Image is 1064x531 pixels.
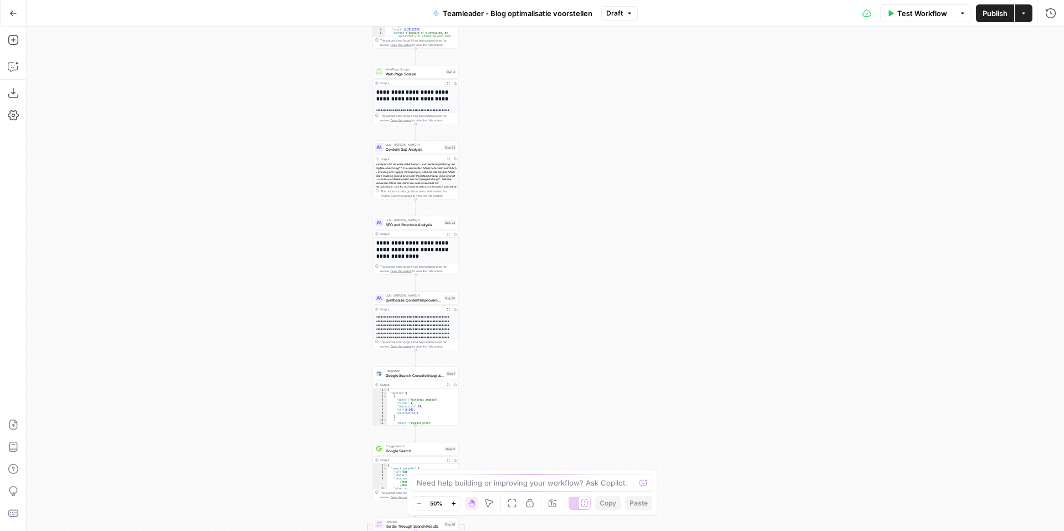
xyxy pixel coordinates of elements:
[373,412,387,415] div: 8
[444,145,456,150] div: Step 23
[373,415,387,418] div: 9
[391,345,412,348] span: Copy the output
[380,340,456,349] div: This output is too large & has been abbreviated for review. to view the full content.
[391,496,412,499] span: Copy the output
[373,409,387,412] div: 7
[373,367,459,426] div: IntegrationGoogle Search Console IntegrationStep 1Output{ "queries":[ { "query":"festpreis angebo...
[386,444,442,448] span: Google Search
[373,474,387,477] div: 4
[386,222,442,227] span: SEO and Structure Analysis
[386,519,442,524] span: Iteration
[415,501,417,517] g: Edge from step_13 to step_26
[446,371,456,376] div: Step 1
[383,395,387,399] span: Toggle code folding, rows 3 through 9
[983,8,1007,19] span: Publish
[383,418,387,422] span: Toggle code folding, rows 10 through 16
[386,372,444,378] span: Google Search Console Integration
[386,293,442,298] span: LLM · [PERSON_NAME] 4
[383,467,387,471] span: Toggle code folding, rows 2 through 12
[383,392,387,395] span: Toggle code folding, rows 2 through 451
[601,6,638,21] button: Draft
[373,467,387,471] div: 2
[426,4,599,22] button: Teamleader - Blog optimalisatie voorstellen
[386,297,442,303] span: Synthesize Content Improvements
[373,389,387,392] div: 1
[444,220,457,225] div: Step 24
[386,71,443,76] span: Web Page Scrape
[415,49,417,65] g: Edge from step_22 to step_4
[600,498,616,508] span: Copy
[446,69,457,74] div: Step 4
[625,496,652,510] button: Paste
[373,487,387,504] div: 6
[383,464,387,467] span: Toggle code folding, rows 1 through 248
[415,124,417,140] g: Edge from step_4 to step_23
[444,522,456,527] div: Step 26
[383,389,387,392] span: Toggle code folding, rows 1 through 452
[444,446,456,451] div: Step 13
[380,156,443,161] div: Output
[386,218,442,222] span: LLM · [PERSON_NAME] 4
[391,269,412,273] span: Copy the output
[386,523,442,529] span: Iterate Through Search Results
[373,405,387,409] div: 6
[880,4,954,22] button: Test Workflow
[386,146,442,152] span: Content Gap Analysis
[415,275,417,291] g: Edge from step_24 to step_25
[373,32,385,42] div: 5
[376,371,382,376] img: google-search-console.svg
[380,264,456,273] div: This output is too large & has been abbreviated for review. to view the full content.
[415,426,417,442] g: Edge from step_1 to step_13
[443,8,592,19] span: Teamleader - Blog optimalisatie voorstellen
[380,189,456,198] div: This output is too large & has been abbreviated for review. to view the full content.
[380,232,443,236] div: Output
[373,392,387,395] div: 2
[386,142,442,147] span: LLM · [PERSON_NAME] 4
[897,8,947,19] span: Test Workflow
[380,458,443,462] div: Output
[415,350,417,366] g: Edge from step_25 to step_1
[630,498,648,508] span: Paste
[391,119,412,122] span: Copy the output
[976,4,1014,22] button: Publish
[380,491,456,499] div: This output is too large & has been abbreviated for review. to view the full content.
[373,141,459,200] div: LLM · [PERSON_NAME] 4Content Gap AnalysisStep 23Output<analyse> ## Fehlende Unterthemen - **E-Rec...
[595,496,621,510] button: Copy
[380,307,443,312] div: Output
[380,38,456,47] div: This output is too large & has been abbreviated for review. to view the full content.
[373,399,387,402] div: 4
[373,442,459,501] div: Google SearchGoogle SearchStep 13Output{ "search_metadata":{ "id":"68be9ab03d06ea2e944dfa43", "st...
[415,200,417,216] g: Edge from step_23 to step_24
[430,499,442,508] span: 50%
[373,471,387,474] div: 3
[380,81,443,85] div: Output
[373,422,387,425] div: 11
[373,402,387,405] div: 5
[373,418,387,422] div: 10
[373,425,387,428] div: 12
[373,477,387,487] div: 5
[386,448,442,453] span: Google Search
[391,194,412,197] span: Copy the output
[391,43,412,47] span: Copy the output
[386,369,444,373] span: Integration
[373,162,458,226] div: <analyse> ## Fehlende Unterthemen - **E-Rechnungsstellung und digitale Abrechnung**: Die verwandt...
[380,114,456,122] div: This output is too large & has been abbreviated for review. to view the full content.
[386,67,443,72] span: Web Page Scrape
[373,28,385,32] div: 4
[373,464,387,467] div: 1
[444,295,456,300] div: Step 25
[380,382,443,387] div: Output
[373,395,387,399] div: 3
[373,518,459,531] div: IterationIterate Through Search ResultsStep 26
[606,8,623,18] span: Draft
